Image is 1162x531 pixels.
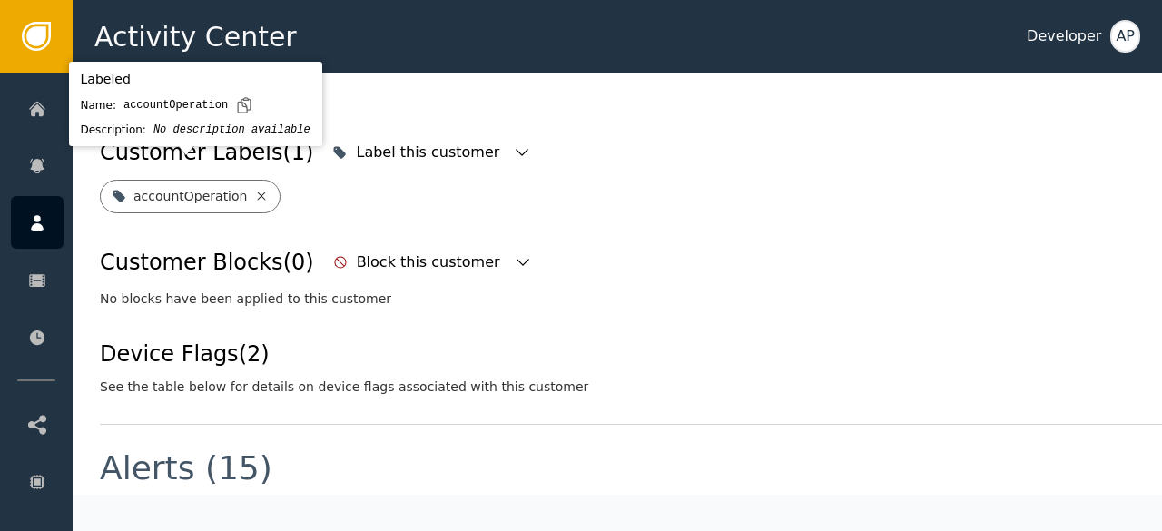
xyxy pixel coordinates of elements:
div: Labeled [81,70,310,89]
div: Customer Labels (1) [100,136,313,169]
button: Label this customer [328,133,536,172]
div: Description: [81,122,146,138]
button: Block this customer [329,242,537,282]
span: Activity Center [94,16,297,57]
div: accountOperation [133,187,247,206]
div: Customer Blocks (0) [100,246,314,279]
div: Alerts (15) [100,452,272,485]
div: Label this customer [356,142,504,163]
div: Block this customer [357,251,505,273]
div: accountOperation [123,97,228,113]
div: Device Flags (2) [100,338,588,370]
button: AP [1110,20,1140,53]
div: See the table below for details on device flags associated with this customer [100,378,588,397]
div: No description available [153,122,310,138]
div: Name: [81,97,116,113]
div: Developer [1027,25,1101,47]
